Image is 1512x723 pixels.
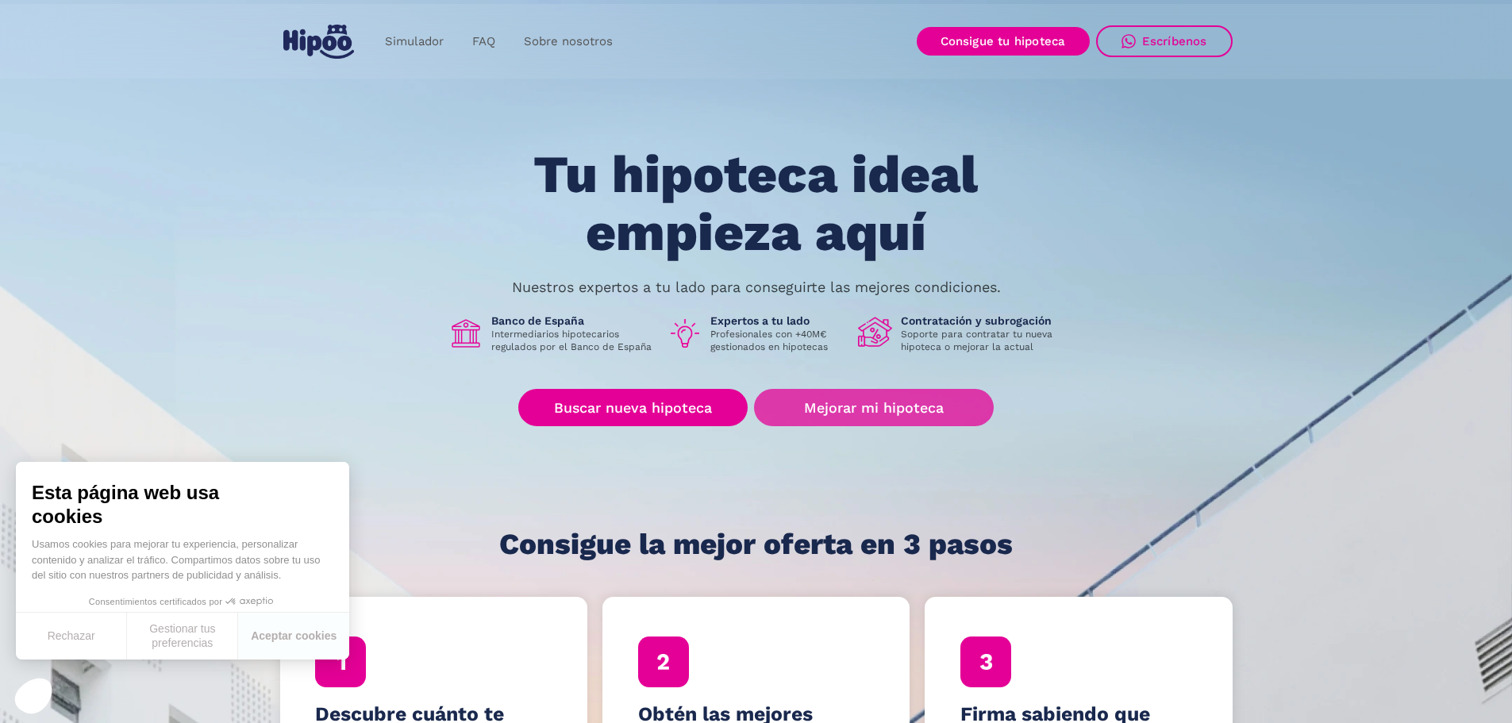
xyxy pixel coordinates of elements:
[518,389,748,426] a: Buscar nueva hipoteca
[491,328,655,353] p: Intermediarios hipotecarios regulados por el Banco de España
[1142,34,1207,48] div: Escríbenos
[491,313,655,328] h1: Banco de España
[458,26,510,57] a: FAQ
[512,281,1001,294] p: Nuestros expertos a tu lado para conseguirte las mejores condiciones.
[917,27,1090,56] a: Consigue tu hipoteca
[510,26,627,57] a: Sobre nosotros
[710,328,845,353] p: Profesionales con +40M€ gestionados en hipotecas
[455,146,1056,261] h1: Tu hipoteca ideal empieza aquí
[901,328,1064,353] p: Soporte para contratar tu nueva hipoteca o mejorar la actual
[1096,25,1233,57] a: Escríbenos
[710,313,845,328] h1: Expertos a tu lado
[901,313,1064,328] h1: Contratación y subrogación
[754,389,993,426] a: Mejorar mi hipoteca
[371,26,458,57] a: Simulador
[499,529,1013,560] h1: Consigue la mejor oferta en 3 pasos
[280,18,358,65] a: home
